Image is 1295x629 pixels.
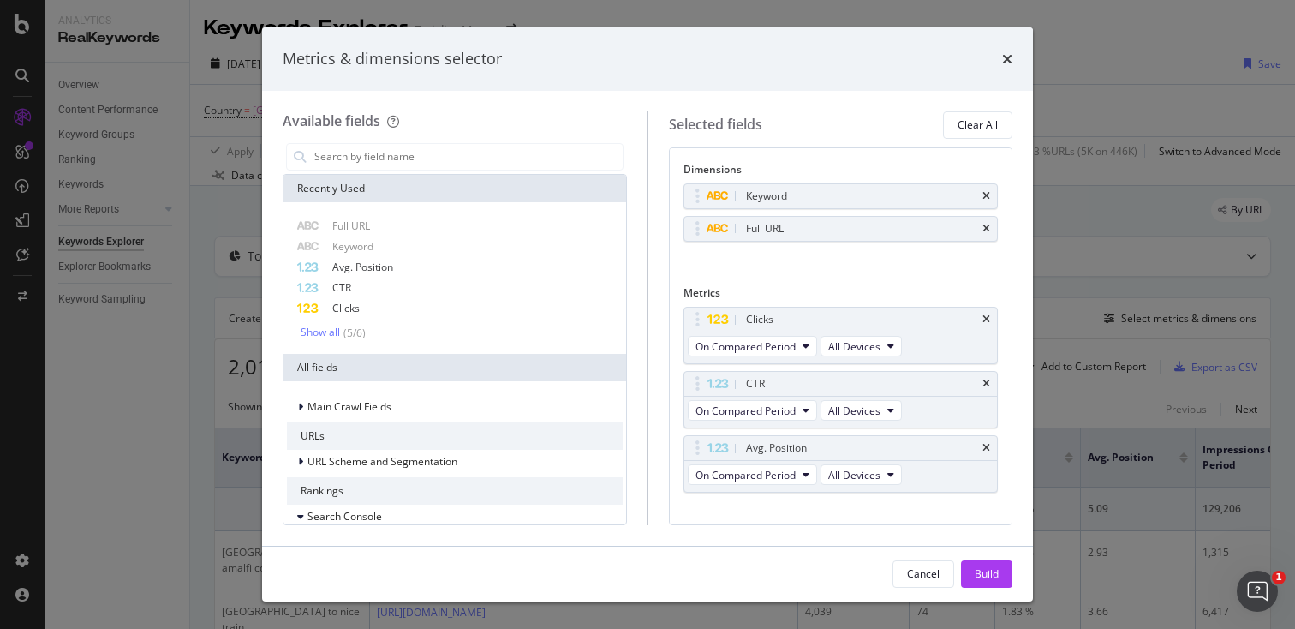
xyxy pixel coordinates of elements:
span: On Compared Period [695,404,796,418]
span: All Devices [828,468,880,482]
button: All Devices [821,336,902,356]
button: Clear All [943,111,1012,139]
button: Cancel [892,560,954,588]
div: times [982,379,990,389]
span: Main Crawl Fields [307,399,391,414]
span: Keyword [332,239,373,254]
span: Full URL [332,219,370,233]
div: Full URLtimes [683,216,999,242]
button: On Compared Period [688,400,817,421]
div: Metrics & dimensions selector [283,48,502,70]
div: times [1002,48,1012,70]
div: CTRtimesOn Compared PeriodAll Devices [683,371,999,428]
button: On Compared Period [688,464,817,485]
button: All Devices [821,464,902,485]
div: Dimensions [683,162,999,183]
span: 1 [1272,571,1286,584]
span: Avg. Position [332,260,393,274]
div: Recently Used [283,175,626,202]
button: On Compared Period [688,336,817,356]
button: Build [961,560,1012,588]
div: Keyword [746,188,787,205]
div: times [982,314,990,325]
iframe: Intercom live chat [1237,571,1278,612]
button: All Devices [821,400,902,421]
span: All Devices [828,404,880,418]
div: times [982,224,990,234]
div: Show all [301,326,340,338]
span: Search Console [307,509,382,524]
div: ( 5 / 6 ) [340,326,366,340]
div: Rankings [287,477,623,505]
span: URL Scheme and Segmentation [307,454,457,469]
div: Available fields [283,111,380,130]
div: CTR [746,375,765,392]
div: Selected fields [669,115,762,135]
span: CTR [332,280,351,295]
div: URLs [287,422,623,450]
div: modal [262,27,1033,602]
span: On Compared Period [695,468,796,482]
div: Cancel [907,566,940,581]
div: Clicks [746,311,773,328]
input: Search by field name [313,144,623,170]
div: Build [975,566,999,581]
div: Metrics [683,285,999,307]
div: Avg. Position [746,440,807,457]
div: Full URL [746,220,784,237]
div: All fields [283,354,626,381]
div: times [982,443,990,453]
div: ClickstimesOn Compared PeriodAll Devices [683,307,999,364]
div: Keywordtimes [683,183,999,209]
span: Clicks [332,301,360,315]
div: Avg. PositiontimesOn Compared PeriodAll Devices [683,435,999,493]
span: On Compared Period [695,339,796,354]
div: times [982,191,990,201]
span: All Devices [828,339,880,354]
div: Clear All [958,117,998,132]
